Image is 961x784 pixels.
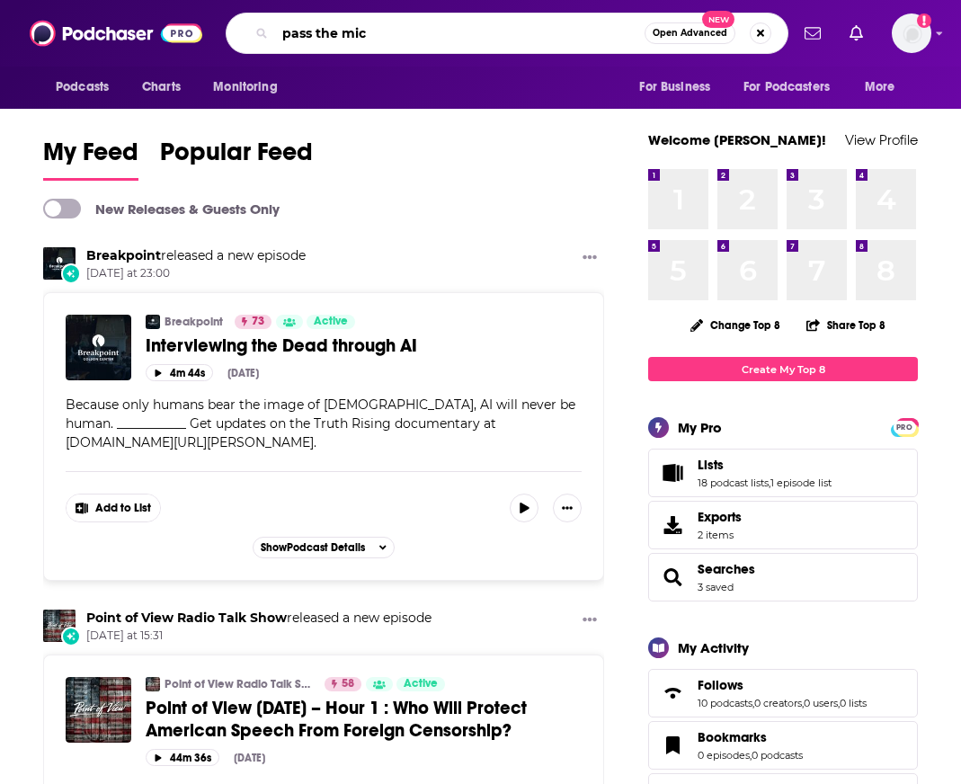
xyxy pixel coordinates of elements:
a: Searches [654,565,690,590]
a: 0 creators [754,697,802,709]
span: [DATE] at 23:00 [86,266,306,281]
div: [DATE] [234,752,265,764]
button: Show More Button [575,610,604,632]
a: New Releases & Guests Only [43,199,280,218]
span: 2 items [698,529,742,541]
button: Show More Button [575,247,604,270]
span: Exports [698,509,742,525]
button: open menu [627,70,733,104]
img: User Profile [892,13,931,53]
svg: Add a profile image [917,13,931,28]
img: Podchaser - Follow, Share and Rate Podcasts [30,16,202,50]
span: Lists [698,457,724,473]
a: My Feed [43,137,138,181]
a: Bookmarks [698,729,803,745]
span: Popular Feed [160,137,313,178]
span: , [750,749,752,762]
a: Follows [698,677,867,693]
img: Point of View Radio Talk Show [43,610,76,642]
span: Logged in as shcarlos [892,13,931,53]
a: Interviewing the Dead through AI [146,334,582,357]
img: Point of View Radio Talk Show [146,677,160,691]
span: My Feed [43,137,138,178]
span: 58 [342,675,354,693]
span: Bookmarks [648,721,918,770]
div: New Episode [61,627,81,646]
img: Breakpoint [43,247,76,280]
a: Show notifications dropdown [842,18,870,49]
a: 0 podcasts [752,749,803,762]
a: 0 episodes [698,749,750,762]
button: Show More Button [67,494,160,521]
div: Search podcasts, credits, & more... [226,13,788,54]
button: open menu [43,70,132,104]
div: New Episode [61,263,81,283]
span: 73 [252,313,264,331]
span: For Podcasters [743,75,830,100]
a: Breakpoint [165,315,223,329]
span: New [702,11,734,28]
a: Point of View [DATE] – Hour 1 : Who Will Protect American Speech From Foreign Censorship? [146,697,582,742]
a: Popular Feed [160,137,313,181]
span: Podcasts [56,75,109,100]
a: Active [396,677,445,691]
span: Show Podcast Details [261,541,365,554]
a: Welcome [PERSON_NAME]! [648,131,826,148]
button: open menu [852,70,918,104]
a: Lists [654,460,690,486]
a: 3 saved [698,581,734,593]
span: PRO [894,421,915,434]
a: Charts [130,70,191,104]
a: 73 [235,315,271,329]
img: Interviewing the Dead through AI [66,315,131,380]
a: PRO [894,420,915,433]
a: View Profile [845,131,918,148]
span: , [802,697,804,709]
img: Breakpoint [146,315,160,329]
span: Interviewing the Dead through AI [146,334,417,357]
a: Point of View Radio Talk Show [165,677,313,691]
span: , [838,697,840,709]
span: Add to List [95,502,151,515]
a: Show notifications dropdown [797,18,828,49]
span: , [752,697,754,709]
button: Show More Button [553,494,582,522]
input: Search podcasts, credits, & more... [275,19,645,48]
a: 1 episode list [770,477,832,489]
span: Searches [648,553,918,601]
span: Charts [142,75,181,100]
button: Share Top 8 [805,307,886,343]
span: Active [404,675,438,693]
button: 4m 44s [146,364,213,381]
button: 44m 36s [146,749,219,766]
span: Follows [698,677,743,693]
button: Show profile menu [892,13,931,53]
a: Create My Top 8 [648,357,918,381]
div: [DATE] [227,367,259,379]
a: Follows [654,681,690,706]
h3: released a new episode [86,610,432,627]
a: Bookmarks [654,733,690,758]
a: Breakpoint [86,247,161,263]
a: Point of View Radio Talk Show [86,610,287,626]
a: 58 [325,677,361,691]
h3: released a new episode [86,247,306,264]
span: Follows [648,669,918,717]
img: Point of View August 13, 2025 – Hour 1 : Who Will Protect American Speech From Foreign Censorship? [66,677,131,743]
button: ShowPodcast Details [253,537,395,558]
div: My Pro [678,419,722,436]
div: My Activity [678,639,749,656]
a: 0 users [804,697,838,709]
a: Searches [698,561,755,577]
span: Because only humans bear the image of [DEMOGRAPHIC_DATA], AI will never be human. ___________ Get... [66,396,575,450]
a: Active [307,315,355,329]
a: 0 lists [840,697,867,709]
button: Change Top 8 [680,314,791,336]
